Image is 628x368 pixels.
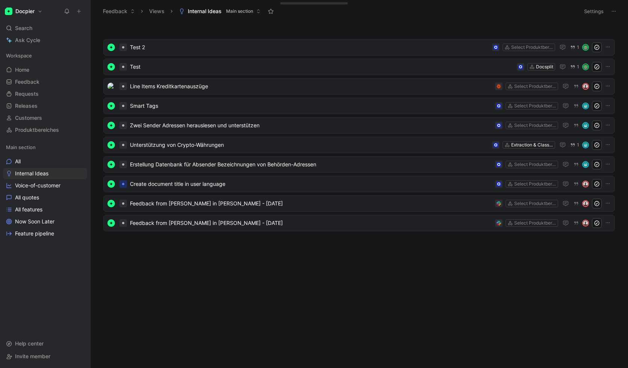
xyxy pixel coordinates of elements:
[514,102,556,110] div: Select Produktbereiches
[577,143,579,147] span: 1
[130,219,492,228] span: Feedback from [PERSON_NAME] in [PERSON_NAME] - [DATE]
[536,63,553,71] div: Docsplit
[15,158,21,165] span: All
[103,215,615,231] a: logoFeedback from [PERSON_NAME] in [PERSON_NAME] - [DATE]Select Produktbereichesavatar
[130,62,514,71] span: Test
[15,194,39,201] span: All quotes
[15,24,32,33] span: Search
[107,102,115,110] img: logo
[511,141,553,149] div: Extraction & Classification Engine
[188,8,222,15] span: Internal Ideas
[226,8,253,15] span: Main section
[103,156,615,173] a: logoErstellung Datenbank für Absender Bezeichnungen von Behörden-AdressenSelect Produktbereichesa...
[107,122,115,129] img: logo
[107,44,115,51] img: logo
[15,66,29,74] span: Home
[3,23,87,34] div: Search
[583,181,588,187] img: avatar
[103,98,615,114] a: logoSmart TagsSelect Produktbereichesavatar
[583,45,588,50] img: avatar
[3,156,87,167] a: All
[5,8,12,15] img: Docpier
[130,43,489,52] span: Test 2
[130,101,492,110] span: Smart Tags
[107,219,115,227] img: logo
[175,6,264,17] button: Internal IdeasMain section
[6,143,36,151] span: Main section
[3,180,87,191] a: Voice-of-customer
[3,351,87,362] div: Invite member
[107,180,115,188] img: logo
[583,201,588,206] img: avatar
[15,206,42,213] span: All features
[15,340,44,347] span: Help center
[15,170,48,177] span: Internal Ideas
[15,182,60,189] span: Voice-of-customer
[107,63,115,71] img: logo
[3,204,87,215] a: All features
[15,353,50,359] span: Invite member
[569,141,581,149] button: 1
[3,192,87,203] a: All quotes
[15,218,54,225] span: Now Soon Later
[583,142,588,148] img: avatar
[3,228,87,239] a: Feature pipeline
[103,176,615,192] a: logoCreate document title in user languageSelect Produktbereichesavatar
[3,124,87,136] a: Produktbereiches
[100,6,138,17] button: Feedback
[3,76,87,87] a: Feedback
[103,137,615,153] a: logoUnterstützung von Crypto-WährungenExtraction & Classification Engine1avatar
[103,195,615,212] a: logoFeedback from [PERSON_NAME] in [PERSON_NAME] - [DATE]Select Produktbereichesavatar
[3,216,87,227] a: Now Soon Later
[15,78,39,86] span: Feedback
[146,6,168,17] button: Views
[3,64,87,75] a: Home
[583,123,588,128] img: avatar
[15,126,59,134] span: Produktbereiches
[103,59,615,75] a: logoTestDocsplit1avatar
[583,103,588,109] img: avatar
[130,82,492,91] span: Line Items Kreditkartenauszüge
[107,83,115,90] img: logo
[107,200,115,207] img: logo
[130,121,492,130] span: Zwei Sender Adressen herauslesen und unterstützen
[514,122,556,129] div: Select Produktbereiches
[514,180,556,188] div: Select Produktbereiches
[3,168,87,179] a: Internal Ideas
[107,141,115,149] img: logo
[3,50,87,61] div: Workspace
[15,114,42,122] span: Customers
[581,6,607,17] button: Settings
[130,199,492,208] span: Feedback from [PERSON_NAME] in [PERSON_NAME] - [DATE]
[3,338,87,349] div: Help center
[511,44,553,51] div: Select Produktbereiches
[514,219,556,227] div: Select Produktbereiches
[583,64,588,69] img: avatar
[3,100,87,112] a: Releases
[3,142,87,153] div: Main section
[569,63,581,71] button: 1
[103,78,615,95] a: logoLine Items KreditkartenauszügeSelect Produktbereichesavatar
[569,43,581,51] button: 1
[3,35,87,46] a: Ask Cycle
[583,84,588,89] img: avatar
[15,90,39,98] span: Requests
[3,6,44,17] button: DocpierDocpier
[577,65,579,69] span: 1
[130,160,492,169] span: Erstellung Datenbank für Absender Bezeichnungen von Behörden-Adressen
[15,36,40,45] span: Ask Cycle
[103,117,615,134] a: logoZwei Sender Adressen herauslesen und unterstützenSelect Produktbereichesavatar
[3,88,87,100] a: Requests
[583,220,588,226] img: avatar
[514,161,556,168] div: Select Produktbereiches
[583,162,588,167] img: avatar
[103,39,615,56] a: logoTest 2Select Produktbereiches1avatar
[514,200,556,207] div: Select Produktbereiches
[15,8,35,15] h1: Docpier
[3,142,87,239] div: Main sectionAllInternal IdeasVoice-of-customerAll quotesAll featuresNow Soon LaterFeature pipeline
[3,112,87,124] a: Customers
[107,161,115,168] img: logo
[577,45,579,50] span: 1
[130,179,492,189] span: Create document title in user language
[15,102,38,110] span: Releases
